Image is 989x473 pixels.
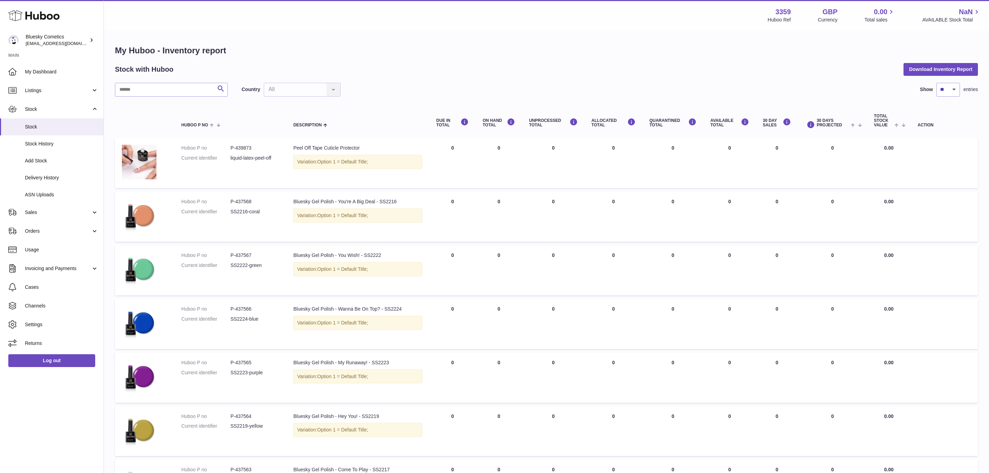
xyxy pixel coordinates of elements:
span: Cases [25,284,98,291]
dt: Current identifier [181,208,231,215]
td: 0 [798,245,867,295]
dd: SS2223-purple [231,369,280,376]
span: Delivery History [25,175,98,181]
strong: GBP [822,7,837,17]
td: 0 [585,138,642,188]
dt: Huboo P no [181,252,231,259]
td: 0 [429,138,476,188]
dt: Huboo P no [181,413,231,420]
div: QUARANTINED Total [649,118,696,127]
span: Channels [25,303,98,309]
div: Bluesky Cometics [26,34,88,47]
strong: 3359 [775,7,791,17]
div: Bluesky Gel Polish - You're A Big Deal - SS2216 [293,198,422,205]
span: 30 DAYS PROJECTED [817,118,849,127]
dd: SS2224-blue [231,316,280,322]
td: 0 [798,191,867,242]
dt: Current identifier [181,262,231,269]
dt: Current identifier [181,155,231,161]
dt: Huboo P no [181,466,231,473]
div: AVAILABLE Total [710,118,749,127]
div: Peel Off Tape Cuticle Protector [293,145,422,151]
a: NaN AVAILABLE Stock Total [922,7,981,23]
span: Settings [25,321,98,328]
td: 0 [756,299,798,349]
span: Sales [25,209,91,216]
dd: P-437565 [231,359,280,366]
div: 30 DAY SALES [763,118,791,127]
td: 0 [703,299,756,349]
td: 0 [585,406,642,456]
label: Show [920,86,933,93]
td: 0 [798,352,867,403]
td: 0 [429,406,476,456]
span: NaN [959,7,973,17]
span: Stock [25,124,98,130]
span: 0 [672,467,674,472]
dt: Huboo P no [181,198,231,205]
h1: My Huboo - Inventory report [115,45,978,56]
span: 0.00 [884,360,893,365]
dd: SS2219-yellow [231,423,280,429]
div: DUE IN TOTAL [436,118,469,127]
div: Variation: [293,155,422,169]
span: Option 1 = Default Title; [317,374,368,379]
img: product image [122,413,156,448]
span: Option 1 = Default Title; [317,427,368,432]
div: Huboo Ref [768,17,791,23]
td: 0 [476,299,522,349]
td: 0 [522,245,584,295]
span: Huboo P no [181,123,208,127]
dt: Huboo P no [181,359,231,366]
dd: P-437563 [231,466,280,473]
td: 0 [429,191,476,242]
td: 0 [798,406,867,456]
a: Log out [8,354,95,367]
span: 0.00 [884,306,893,312]
span: 0 [672,252,674,258]
span: Listings [25,87,91,94]
td: 0 [429,299,476,349]
span: 0 [672,360,674,365]
div: Bluesky Gel Polish - Hey You! - SS2219 [293,413,422,420]
span: My Dashboard [25,69,98,75]
span: Total sales [864,17,895,23]
dd: P-437564 [231,413,280,420]
span: Returns [25,340,98,347]
dt: Current identifier [181,316,231,322]
td: 0 [703,352,756,403]
img: product image [122,306,156,340]
dt: Current identifier [181,369,231,376]
td: 0 [522,406,584,456]
td: 0 [522,191,584,242]
span: Stock History [25,141,98,147]
span: entries [963,86,978,93]
dt: Huboo P no [181,306,231,312]
div: Variation: [293,369,422,384]
div: UNPROCESSED Total [529,118,577,127]
dd: P-439873 [231,145,280,151]
span: Usage [25,247,98,253]
td: 0 [429,245,476,295]
td: 0 [522,138,584,188]
dd: SS2222-green [231,262,280,269]
span: 0.00 [884,145,893,151]
td: 0 [585,245,642,295]
h2: Stock with Huboo [115,65,173,74]
div: Action [918,123,971,127]
div: Bluesky Gel Polish - My Runaway! - SS2223 [293,359,422,366]
td: 0 [703,191,756,242]
div: ALLOCATED Total [592,118,636,127]
td: 0 [429,352,476,403]
span: 0 [672,145,674,151]
td: 0 [476,245,522,295]
td: 0 [476,191,522,242]
img: product image [122,145,156,179]
span: Option 1 = Default Title; [317,159,368,164]
span: Option 1 = Default Title; [317,320,368,325]
dt: Current identifier [181,423,231,429]
span: AVAILABLE Stock Total [922,17,981,23]
div: Variation: [293,262,422,276]
div: Currency [818,17,838,23]
span: Total stock value [874,114,893,128]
